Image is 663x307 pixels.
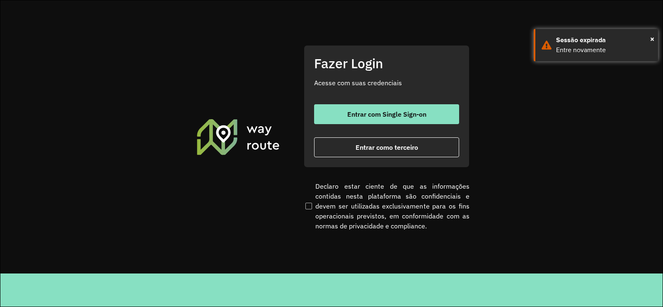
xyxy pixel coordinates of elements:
[314,78,459,88] p: Acesse com suas credenciais
[650,33,654,45] span: ×
[196,118,281,156] img: Roteirizador AmbevTech
[314,137,459,157] button: button
[314,55,459,71] h2: Fazer Login
[556,45,652,55] div: Entre novamente
[304,181,469,231] label: Declaro estar ciente de que as informações contidas nesta plataforma são confidenciais e devem se...
[356,144,418,151] span: Entrar como terceiro
[347,111,426,118] span: Entrar com Single Sign-on
[314,104,459,124] button: button
[650,33,654,45] button: Close
[556,35,652,45] div: Sessão expirada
